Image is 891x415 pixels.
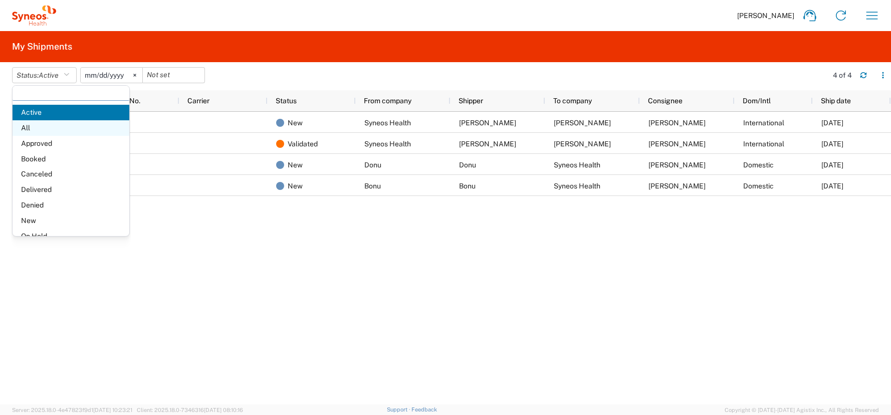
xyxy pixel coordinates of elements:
span: Domestic [743,161,774,169]
span: 08/19/2025 [821,119,843,127]
span: Active [13,105,129,120]
span: International [743,140,784,148]
span: Delivered [13,182,129,197]
span: Shipper [459,97,483,105]
span: New [288,112,303,133]
span: Syneos Health [364,140,411,148]
span: New [288,154,303,175]
span: Eszter Pollermann [648,140,706,148]
span: Antoine Kouwonou [459,140,516,148]
span: Erika Scheidl [554,119,611,127]
span: Erika Scheidl [648,119,706,127]
span: To company [553,97,592,105]
span: Canceled [13,166,129,182]
span: Syneos Health [554,182,600,190]
span: Denied [13,197,129,213]
span: Antoine Kouwonou [648,161,706,169]
input: Not set [81,68,142,83]
span: Dom/Intl [743,97,771,105]
div: 4 of 4 [833,71,852,80]
span: Consignee [648,97,683,105]
span: New [288,175,303,196]
span: [PERSON_NAME] [737,11,794,20]
span: Syneos Health [554,161,600,169]
span: Carrier [187,97,209,105]
span: Donu [364,161,381,169]
span: Bonu [364,182,381,190]
a: Support [387,406,412,412]
span: Server: 2025.18.0-4e47823f9d1 [12,407,132,413]
span: Eszter Pollermann [554,140,611,148]
span: Booked [13,151,129,167]
span: [DATE] 10:23:21 [93,407,132,413]
span: 08/01/2025 [821,182,843,190]
button: Status:Active [12,67,77,83]
span: 08/01/2025 [821,161,843,169]
span: Donu [459,161,476,169]
span: Syneos Health [364,119,411,127]
span: Approved [13,136,129,151]
span: Ship date [821,97,851,105]
span: From company [364,97,411,105]
span: Antoine Kouwonou [648,182,706,190]
span: Antoine Kouwonou [459,119,516,127]
span: Domestic [743,182,774,190]
input: Not set [143,68,204,83]
a: Feedback [411,406,437,412]
span: [DATE] 08:10:16 [204,407,243,413]
span: 08/07/2025 [821,140,843,148]
span: International [743,119,784,127]
span: All [13,120,129,136]
span: Status [276,97,297,105]
span: Copyright © [DATE]-[DATE] Agistix Inc., All Rights Reserved [725,405,879,414]
span: On Hold [13,229,129,244]
span: Client: 2025.18.0-7346316 [137,407,243,413]
span: New [13,213,129,229]
span: Validated [288,133,318,154]
h2: My Shipments [12,41,72,53]
span: Active [39,71,59,79]
span: Bonu [459,182,476,190]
